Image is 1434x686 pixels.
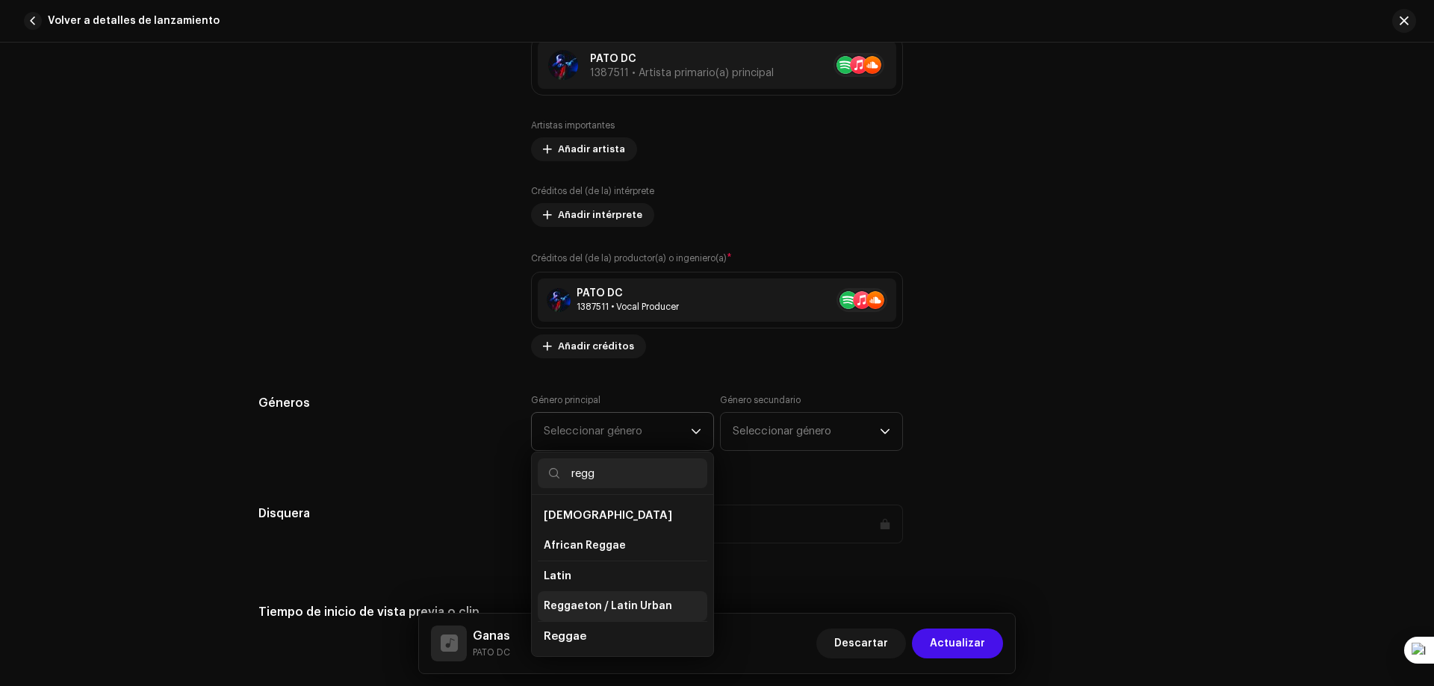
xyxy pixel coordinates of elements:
[558,200,642,230] span: Añadir intérprete
[880,413,890,450] div: dropdown trigger
[544,570,571,581] span: Latin
[538,652,707,682] li: Reggae
[548,50,578,80] img: e65cdb68-be7c-4308-b80f-0343f14001df
[258,505,507,523] h5: Disquera
[834,629,888,658] span: Descartar
[720,394,801,406] label: Género secundario
[577,287,679,299] div: PATO DC
[258,394,507,412] h5: Géneros
[558,331,634,361] span: Añadir créditos
[531,597,903,609] label: Inicio (mm:ss)
[531,254,727,263] small: Créditos del (de la) productor(a) o ingeniero(a)
[538,591,707,621] li: Reggaeton / Latin Urban
[558,134,625,164] span: Añadir artista
[547,288,571,312] img: e65cdb68-be7c-4308-b80f-0343f14001df
[577,301,679,313] div: Vocal Producer
[912,629,1003,658] button: Actualizar
[691,413,701,450] div: dropdown trigger
[473,645,510,660] small: Ganas
[590,52,774,67] p: PATO DC
[544,631,586,642] span: Reggae
[531,394,600,406] label: Género principal
[544,413,691,450] span: Seleccionar género
[531,137,637,161] button: Añadir artista
[531,119,615,131] label: Artistas importantes
[816,629,906,658] button: Descartar
[544,510,672,521] span: [DEMOGRAPHIC_DATA]
[930,629,985,658] span: Actualizar
[258,597,507,627] h5: Tiempo de inicio de vista previa o clip
[531,334,646,358] button: Añadir créditos
[473,627,510,645] h5: Ganas
[544,599,672,614] span: Reggaeton / Latin Urban
[531,203,654,227] button: Añadir intérprete
[590,68,774,78] span: 1387511 • Artista primario(a) principal
[544,538,626,553] span: African Reggae
[733,413,880,450] span: Seleccionar género
[531,185,654,197] label: Créditos del (de la) intérprete
[538,531,707,561] li: African Reggae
